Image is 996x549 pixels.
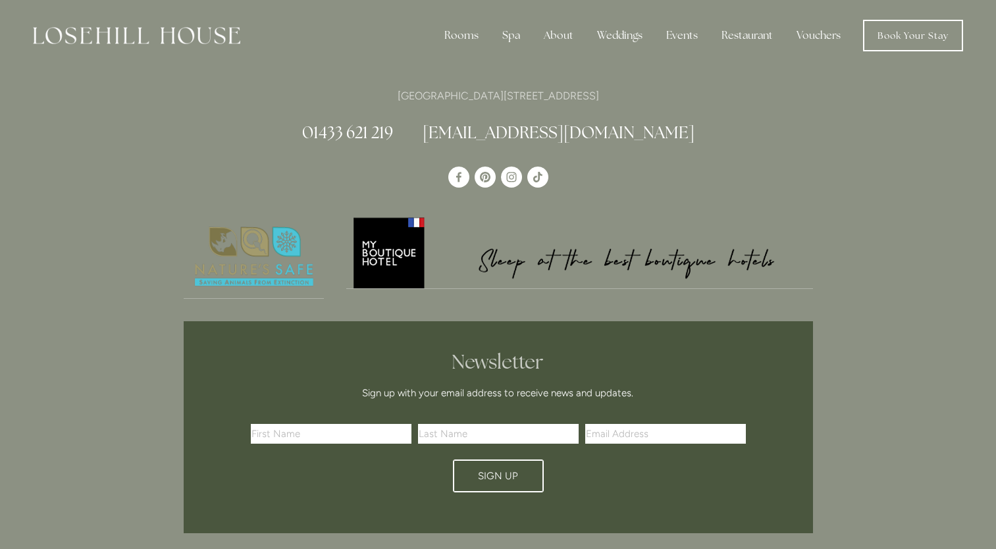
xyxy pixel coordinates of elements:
[527,167,548,188] a: TikTok
[501,167,522,188] a: Instagram
[184,215,325,299] a: Nature's Safe - Logo
[184,87,813,105] p: [GEOGRAPHIC_DATA][STREET_ADDRESS]
[478,470,518,482] span: Sign Up
[863,20,963,51] a: Book Your Stay
[533,22,584,49] div: About
[255,385,741,401] p: Sign up with your email address to receive news and updates.
[492,22,531,49] div: Spa
[346,215,813,289] a: My Boutique Hotel - Logo
[711,22,783,49] div: Restaurant
[251,424,411,444] input: First Name
[587,22,653,49] div: Weddings
[786,22,851,49] a: Vouchers
[656,22,708,49] div: Events
[585,424,746,444] input: Email Address
[448,167,469,188] a: Losehill House Hotel & Spa
[475,167,496,188] a: Pinterest
[33,27,240,44] img: Losehill House
[434,22,489,49] div: Rooms
[302,122,393,143] a: 01433 621 219
[255,350,741,374] h2: Newsletter
[423,122,695,143] a: [EMAIL_ADDRESS][DOMAIN_NAME]
[418,424,579,444] input: Last Name
[453,459,544,492] button: Sign Up
[346,215,813,288] img: My Boutique Hotel - Logo
[184,215,325,298] img: Nature's Safe - Logo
